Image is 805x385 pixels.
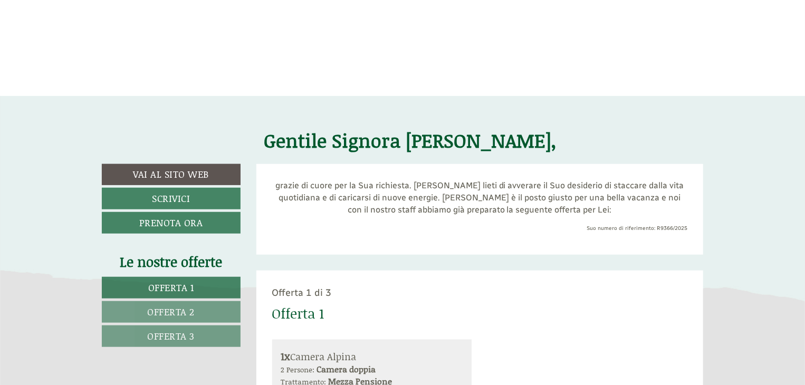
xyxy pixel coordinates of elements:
[281,364,315,375] small: 2 Persone:
[264,130,557,151] h1: Gentile Signora [PERSON_NAME],
[102,164,241,185] a: Vai al sito web
[102,212,241,234] a: Prenota ora
[587,225,687,232] span: Suo numero di riferimento: R9366/2025
[317,363,376,375] b: Camera doppia
[272,304,324,323] div: Offerta 1
[272,180,688,216] p: grazie di cuore per la Sua richiesta. [PERSON_NAME] lieti di avverare il Suo desiderio di staccar...
[102,188,241,209] a: Scrivici
[281,349,291,363] b: 1x
[148,281,194,294] span: Offerta 1
[102,252,241,272] div: Le nostre offerte
[148,305,195,319] span: Offerta 2
[272,287,332,299] span: Offerta 1 di 3
[148,329,195,343] span: Offerta 3
[281,349,463,364] div: Camera Alpina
